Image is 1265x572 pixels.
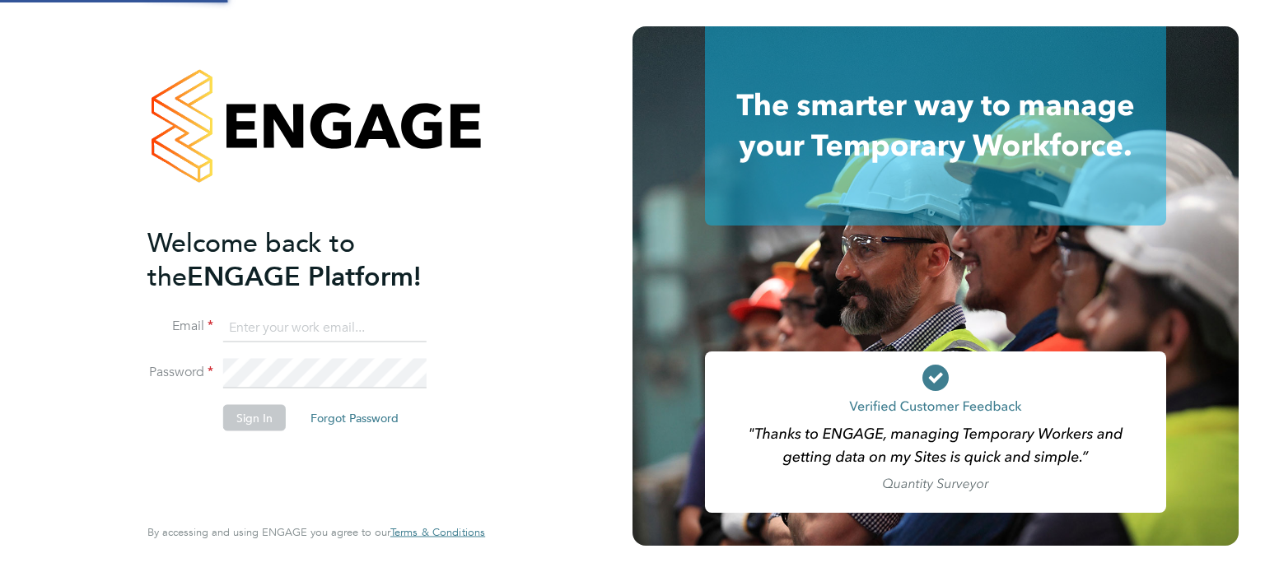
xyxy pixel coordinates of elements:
[147,525,485,539] span: By accessing and using ENGAGE you agree to our
[147,364,213,381] label: Password
[147,318,213,335] label: Email
[390,526,485,539] a: Terms & Conditions
[390,525,485,539] span: Terms & Conditions
[223,405,286,431] button: Sign In
[147,226,469,293] h2: ENGAGE Platform!
[297,405,412,431] button: Forgot Password
[223,313,427,342] input: Enter your work email...
[147,226,355,292] span: Welcome back to the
